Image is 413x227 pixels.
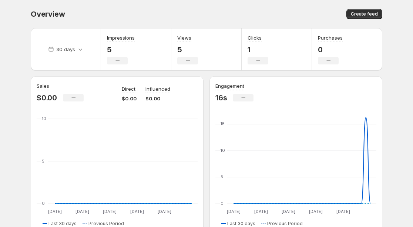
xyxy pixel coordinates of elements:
[254,209,268,214] text: [DATE]
[42,201,45,206] text: 0
[177,45,198,54] p: 5
[346,9,382,19] button: Create feed
[37,93,57,102] p: $0.00
[248,34,262,41] h3: Clicks
[56,46,75,53] p: 30 days
[221,201,224,206] text: 0
[31,10,65,19] span: Overview
[122,85,135,93] p: Direct
[145,85,170,93] p: Influenced
[48,221,77,227] span: Last 30 days
[37,82,49,90] h3: Sales
[282,209,295,214] text: [DATE]
[42,116,46,121] text: 10
[227,209,241,214] text: [DATE]
[215,82,244,90] h3: Engagement
[145,95,170,102] p: $0.00
[130,209,144,214] text: [DATE]
[318,45,343,54] p: 0
[336,209,350,214] text: [DATE]
[318,34,343,41] h3: Purchases
[351,11,378,17] span: Create feed
[107,34,135,41] h3: Impressions
[221,148,225,153] text: 10
[221,174,223,179] text: 5
[267,221,303,227] span: Previous Period
[103,209,117,214] text: [DATE]
[122,95,137,102] p: $0.00
[42,158,44,164] text: 5
[158,209,171,214] text: [DATE]
[309,209,323,214] text: [DATE]
[107,45,135,54] p: 5
[177,34,191,41] h3: Views
[48,209,62,214] text: [DATE]
[215,93,227,102] p: 16s
[88,221,124,227] span: Previous Period
[221,121,225,126] text: 15
[227,221,255,227] span: Last 30 days
[75,209,89,214] text: [DATE]
[248,45,268,54] p: 1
